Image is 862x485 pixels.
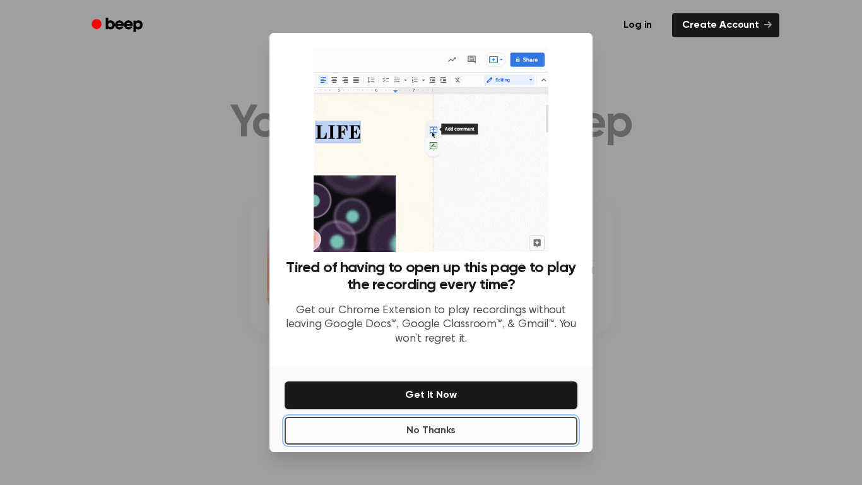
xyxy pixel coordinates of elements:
h3: Tired of having to open up this page to play the recording every time? [285,260,577,294]
button: No Thanks [285,417,577,445]
button: Get It Now [285,381,577,409]
img: Beep extension in action [314,48,548,252]
p: Get our Chrome Extension to play recordings without leaving Google Docs™, Google Classroom™, & Gm... [285,304,577,347]
a: Beep [83,13,154,38]
a: Create Account [672,13,779,37]
a: Log in [611,11,664,40]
